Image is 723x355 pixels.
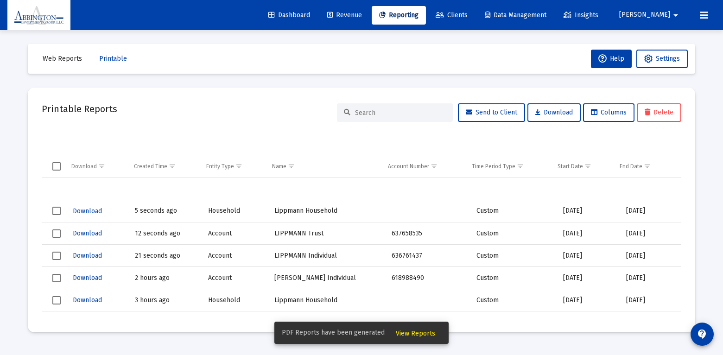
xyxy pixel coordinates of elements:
span: Delete [645,108,673,116]
mat-icon: contact_support [697,329,708,340]
td: [DATE] [557,267,620,289]
button: [PERSON_NAME] [608,6,692,24]
a: Clients [428,6,475,25]
span: Download [535,108,573,116]
td: Custom [470,289,557,311]
button: View Reports [388,324,443,341]
h2: Printable Reports [42,101,117,116]
td: Column Entity Type [200,155,266,177]
span: Show filter options for column 'Name' [288,163,295,170]
td: 3 hours ago [128,289,202,311]
td: [DATE] [620,311,681,334]
span: Show filter options for column 'Created Time' [169,163,176,170]
button: Download [72,271,103,285]
td: [DATE] [557,289,620,311]
button: Settings [636,50,688,68]
td: [DATE] [557,245,620,267]
td: [DATE] [557,222,620,245]
td: [DATE] [620,200,681,222]
td: 618988490 [385,267,470,289]
td: Lippmann Household [268,289,385,311]
div: Start Date [558,163,583,170]
td: Account [202,245,268,267]
td: Column Time Period Type [465,155,551,177]
button: Download [527,103,581,122]
td: Custom [470,245,557,267]
td: Account [202,267,268,289]
span: Reporting [379,11,419,19]
span: Show filter options for column 'Time Period Type' [517,163,524,170]
span: Download [73,207,102,215]
button: Printable [92,50,134,68]
mat-icon: arrow_drop_down [670,6,681,25]
td: Column Start Date [551,155,614,177]
a: Reporting [372,6,426,25]
button: Send to Client [458,103,525,122]
div: Name [272,163,286,170]
a: Dashboard [261,6,317,25]
span: [PERSON_NAME] [619,11,670,19]
span: Revenue [327,11,362,19]
span: Settings [656,55,680,63]
span: Show filter options for column 'Start Date' [584,163,591,170]
img: Dashboard [14,6,63,25]
div: Account Number [388,163,429,170]
span: Data Management [485,11,546,19]
div: Select row [52,229,61,238]
td: Column End Date [613,155,674,177]
div: Select row [52,207,61,215]
a: Data Management [477,6,554,25]
span: Show filter options for column 'Account Number' [431,163,438,170]
td: Account [202,222,268,245]
button: Download [72,249,103,262]
td: Column Created Time [127,155,200,177]
td: [DATE] [557,200,620,222]
span: Download [73,296,102,304]
td: Lippmann Household [268,200,385,222]
td: [DATE] [620,289,681,311]
td: 3 hours ago [128,311,202,334]
div: Time Period Type [472,163,515,170]
button: Download [72,204,103,218]
td: Household [202,200,268,222]
span: Insights [564,11,598,19]
span: Help [598,55,624,63]
button: Columns [583,103,634,122]
span: Send to Client [466,108,517,116]
div: Select row [52,252,61,260]
td: 2 hours ago [128,267,202,289]
a: Revenue [320,6,369,25]
button: Download [72,227,103,240]
td: Household [202,289,268,311]
td: [DATE] [620,245,681,267]
td: Column Account Number [381,155,465,177]
span: Dashboard [268,11,310,19]
span: Download [73,274,102,282]
span: Download [73,229,102,237]
div: Select row [52,274,61,282]
td: Custom [470,267,557,289]
td: Column Name [266,155,381,177]
td: LIPPMANN Individual [268,245,385,267]
div: Download [71,163,97,170]
td: 12 seconds ago [128,222,202,245]
a: Insights [556,6,606,25]
td: [PERSON_NAME] Individual [268,267,385,289]
div: Select row [52,296,61,304]
input: Search [355,109,446,117]
span: Show filter options for column 'End Date' [644,163,651,170]
div: Data grid [42,133,681,318]
td: Custom [470,311,557,334]
span: View Reports [396,330,435,337]
span: Show filter options for column 'Download' [98,163,105,170]
span: Printable [99,55,127,63]
span: Clients [436,11,468,19]
td: Custom [470,200,557,222]
td: [DATE] [620,267,681,289]
span: Download [73,252,102,260]
td: [DATE] [557,311,620,334]
td: Column Download [65,155,127,177]
div: Entity Type [206,163,234,170]
span: Web Reports [43,55,82,63]
button: Download [72,293,103,307]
